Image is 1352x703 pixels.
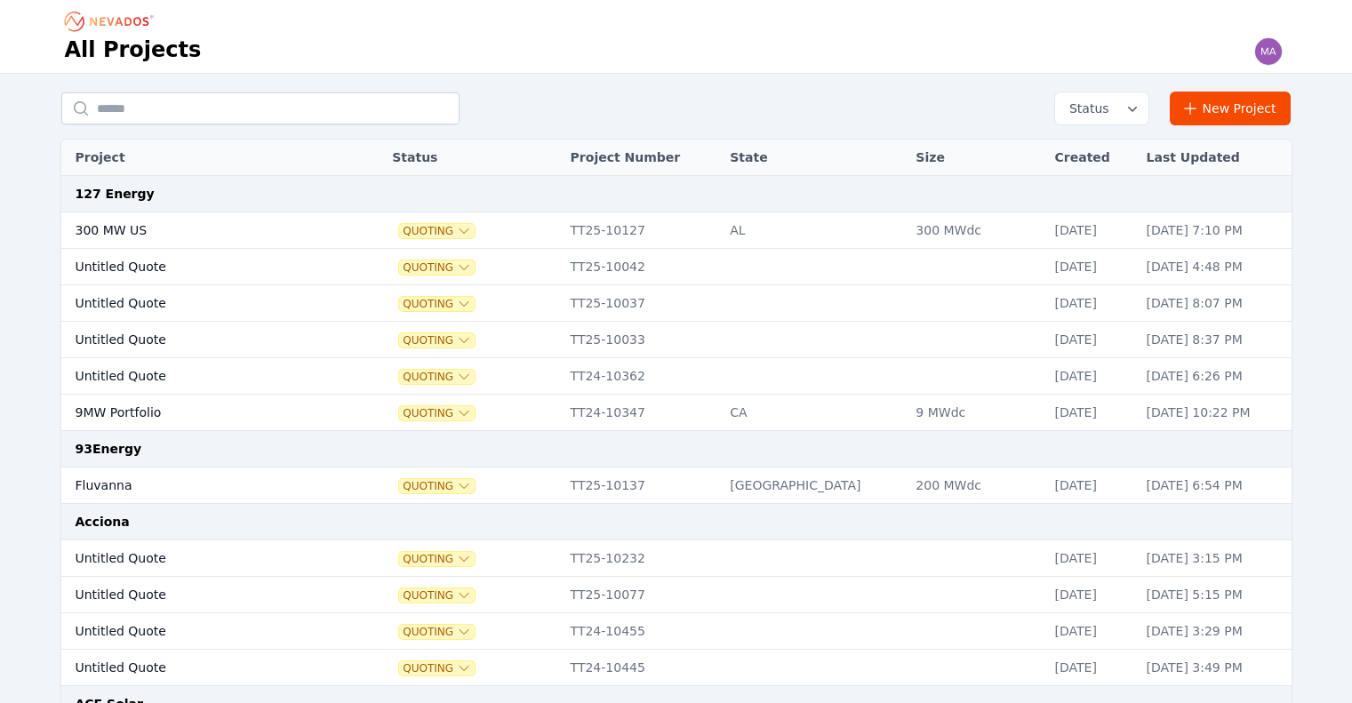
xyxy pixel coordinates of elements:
[61,212,340,249] td: 300 MW US
[562,358,722,395] td: TT24-10362
[399,625,475,639] button: Quoting
[1046,285,1138,322] td: [DATE]
[61,577,1292,613] tr: Untitled QuoteQuotingTT25-10077[DATE][DATE] 5:15 PM
[65,7,159,36] nav: Breadcrumb
[61,504,1292,540] td: Acciona
[61,322,340,358] td: Untitled Quote
[562,140,722,176] th: Project Number
[562,577,722,613] td: TT25-10077
[399,370,475,384] button: Quoting
[562,395,722,431] td: TT24-10347
[1254,37,1283,66] img: matthew.breyfogle@nevados.solar
[61,577,340,613] td: Untitled Quote
[721,467,907,504] td: [GEOGRAPHIC_DATA]
[562,322,722,358] td: TT25-10033
[1138,249,1292,285] td: [DATE] 4:48 PM
[562,249,722,285] td: TT25-10042
[1138,212,1292,249] td: [DATE] 7:10 PM
[61,212,1292,249] tr: 300 MW USQuotingTT25-10127AL300 MWdc[DATE][DATE] 7:10 PM
[907,395,1045,431] td: 9 MWdc
[61,613,1292,650] tr: Untitled QuoteQuotingTT24-10455[DATE][DATE] 3:29 PM
[61,650,1292,686] tr: Untitled QuoteQuotingTT24-10445[DATE][DATE] 3:49 PM
[1138,358,1292,395] td: [DATE] 6:26 PM
[399,224,475,238] button: Quoting
[562,285,722,322] td: TT25-10037
[61,322,1292,358] tr: Untitled QuoteQuotingTT25-10033[DATE][DATE] 8:37 PM
[1055,92,1148,124] button: Status
[61,249,340,285] td: Untitled Quote
[61,140,340,176] th: Project
[61,249,1292,285] tr: Untitled QuoteQuotingTT25-10042[DATE][DATE] 4:48 PM
[721,212,907,249] td: AL
[1046,467,1138,504] td: [DATE]
[61,285,340,322] td: Untitled Quote
[61,358,340,395] td: Untitled Quote
[1046,140,1138,176] th: Created
[562,212,722,249] td: TT25-10127
[61,613,340,650] td: Untitled Quote
[1138,577,1292,613] td: [DATE] 5:15 PM
[1046,212,1138,249] td: [DATE]
[1062,100,1109,117] span: Status
[61,431,1292,467] td: 93Energy
[61,540,340,577] td: Untitled Quote
[721,140,907,176] th: State
[1138,395,1292,431] td: [DATE] 10:22 PM
[61,650,340,686] td: Untitled Quote
[1046,358,1138,395] td: [DATE]
[61,358,1292,395] tr: Untitled QuoteQuotingTT24-10362[DATE][DATE] 6:26 PM
[562,650,722,686] td: TT24-10445
[907,140,1045,176] th: Size
[399,552,475,566] button: Quoting
[61,285,1292,322] tr: Untitled QuoteQuotingTT25-10037[DATE][DATE] 8:07 PM
[1138,285,1292,322] td: [DATE] 8:07 PM
[1046,650,1138,686] td: [DATE]
[1138,322,1292,358] td: [DATE] 8:37 PM
[1138,613,1292,650] td: [DATE] 3:29 PM
[1046,613,1138,650] td: [DATE]
[907,212,1045,249] td: 300 MWdc
[61,395,1292,431] tr: 9MW PortfolioQuotingTT24-10347CA9 MWdc[DATE][DATE] 10:22 PM
[399,260,475,275] button: Quoting
[1138,650,1292,686] td: [DATE] 3:49 PM
[1046,322,1138,358] td: [DATE]
[65,36,202,64] h1: All Projects
[562,613,722,650] td: TT24-10455
[383,140,561,176] th: Status
[562,467,722,504] td: TT25-10137
[61,467,1292,504] tr: FluvannaQuotingTT25-10137[GEOGRAPHIC_DATA]200 MWdc[DATE][DATE] 6:54 PM
[907,467,1045,504] td: 200 MWdc
[61,540,1292,577] tr: Untitled QuoteQuotingTT25-10232[DATE][DATE] 3:15 PM
[1046,395,1138,431] td: [DATE]
[1138,467,1292,504] td: [DATE] 6:54 PM
[1138,140,1292,176] th: Last Updated
[562,540,722,577] td: TT25-10232
[1170,92,1292,125] a: New Project
[399,333,475,348] button: Quoting
[1046,249,1138,285] td: [DATE]
[1046,577,1138,613] td: [DATE]
[61,395,340,431] td: 9MW Portfolio
[1046,540,1138,577] td: [DATE]
[61,176,1292,212] td: 127 Energy
[61,467,340,504] td: Fluvanna
[399,406,475,420] button: Quoting
[1138,540,1292,577] td: [DATE] 3:15 PM
[399,661,475,675] button: Quoting
[399,588,475,603] button: Quoting
[399,297,475,311] button: Quoting
[399,479,475,493] button: Quoting
[721,395,907,431] td: CA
